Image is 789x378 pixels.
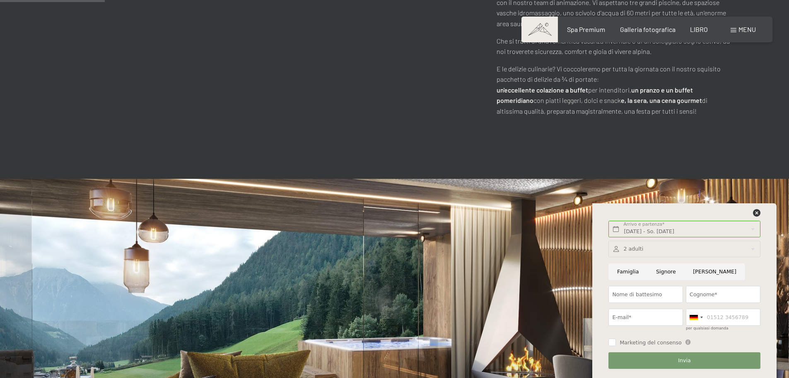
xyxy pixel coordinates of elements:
font: con piatti leggeri, dolci e snack [533,96,621,104]
font: Marketing del consenso [620,339,681,346]
font: E le delizie culinarie? Vi coccoleremo per tutta la giornata con il nostro squisito pacchetto di ... [497,65,721,83]
input: 01512 3456789 [686,309,760,326]
font: per qualsiasi domanda [686,326,728,330]
a: Spa Premium [567,25,605,33]
font: Che si tratti di una romantica vacanza invernale o di un soleggiato sogno estivo, da noi troveret... [497,37,730,56]
font: Invia [678,357,690,363]
font: per intenditori, [588,86,631,94]
button: Invia [608,352,760,369]
font: e, la sera, una cena gourmet [621,96,702,104]
font: un'eccellente colazione a buffet [497,86,588,94]
font: menu [738,25,756,33]
div: Germania (Germania): +49 [686,309,705,325]
a: LIBRO [690,25,708,33]
a: Galleria fotografica [620,25,676,33]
